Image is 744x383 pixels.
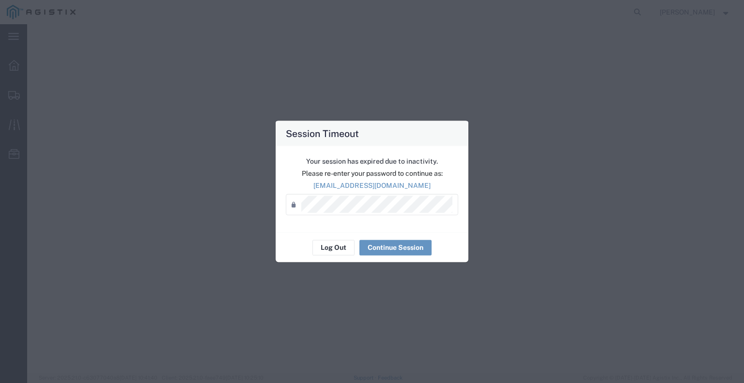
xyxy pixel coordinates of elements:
button: Continue Session [359,240,432,255]
button: Log Out [312,240,355,255]
p: [EMAIL_ADDRESS][DOMAIN_NAME] [286,180,458,190]
p: Please re-enter your password to continue as: [286,168,458,178]
h4: Session Timeout [286,126,359,140]
p: Your session has expired due to inactivity. [286,156,458,166]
